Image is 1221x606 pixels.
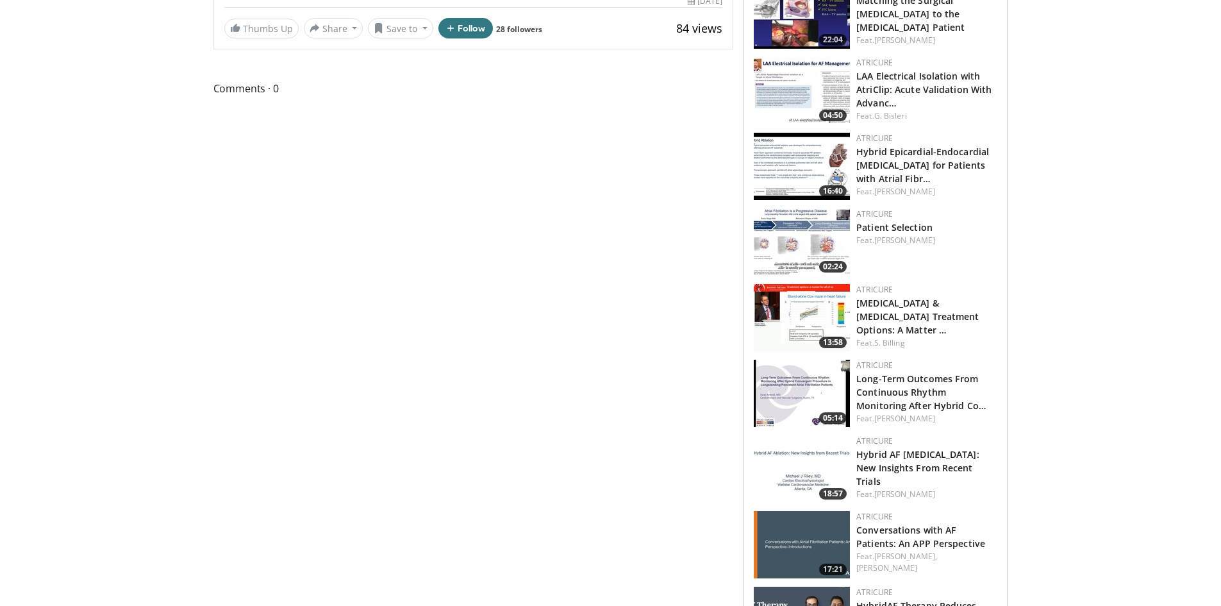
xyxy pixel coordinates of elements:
a: Thumbs Up [224,19,299,38]
a: [PERSON_NAME] [856,562,917,573]
div: Feat. [856,489,997,500]
span: 16:40 [819,185,847,197]
button: Share [304,18,363,38]
a: [PERSON_NAME] [874,489,935,500]
a: 02:24 [754,208,850,276]
span: 13:58 [819,337,847,348]
a: AtriCure [856,435,893,446]
div: Feat. [856,110,997,122]
a: [PERSON_NAME] [874,35,935,46]
span: 22:04 [819,34,847,46]
a: 13:58 [754,284,850,351]
a: [PERSON_NAME] [874,186,935,197]
a: AtriCure [856,360,893,371]
a: [MEDICAL_DATA] & [MEDICAL_DATA] Treatment Options: A Matter … [856,297,979,336]
a: S. Billing [874,337,905,348]
span: 17:21 [819,564,847,575]
a: Conversations with AF Patients: An APP Perspective [856,524,985,550]
span: 02:24 [819,261,847,273]
span: Comments 0 [213,80,734,97]
a: [PERSON_NAME] [874,413,935,424]
div: Feat. [856,413,997,425]
a: 18:57 [754,435,850,503]
div: Feat. [856,337,997,349]
img: f94bd44f-cf66-4a3d-a7c3-ae8e119a8e72.150x105_q85_crop-smart_upscale.jpg [754,57,850,124]
a: AtriCure [856,284,893,295]
img: fa88f2e0-a3ed-497d-bc5b-dd6e99662e0e.150x105_q85_crop-smart_upscale.jpg [754,208,850,276]
a: Patient Selection [856,221,933,233]
a: AtriCure [856,57,893,68]
span: 84 views [676,21,722,36]
span: 05:14 [819,412,847,424]
a: 16:40 [754,133,850,200]
a: LAA Electrical Isolation with AtriClip: Acute Validation With Advanc… [856,70,992,109]
a: G. Bisleri [874,110,907,121]
button: Save to [368,18,433,38]
a: 04:50 [754,57,850,124]
a: [PERSON_NAME] [874,235,935,246]
img: 569cbdbd-0e43-468d-a89e-4c2ec98a2838.150x105_q85_crop-smart_upscale.jpg [754,435,850,503]
a: AtriCure [856,133,893,144]
div: Feat. [856,35,997,46]
span: 18:57 [819,488,847,500]
button: Follow [438,18,494,38]
a: Long-Term Outcomes From Continuous Rhythm Monitoring After Hybrid Co… [856,373,986,412]
div: Feat. [856,235,997,246]
img: 6ceab2e2-8013-474d-93b6-48a1cd3a007e.150x105_q85_crop-smart_upscale.jpg [754,284,850,351]
img: 398d148c-45aa-4b6c-ab4b-f3465552879c.150x105_q85_crop-smart_upscale.jpg [754,360,850,427]
a: AtriCure [856,511,893,522]
a: AtriCure [856,208,893,219]
span: 04:50 [819,110,847,121]
img: afd93cae-9917-4e26-91f7-55c91473a3c4.150x105_q85_crop-smart_upscale.jpg [754,133,850,200]
a: Hybrid AF [MEDICAL_DATA]: New Insights From Recent Trials [856,448,979,487]
div: Feat. [856,551,997,574]
a: [PERSON_NAME], [874,551,937,562]
a: AtriCure [856,587,893,598]
div: Feat. [856,186,997,198]
a: 17:21 [754,511,850,578]
a: Hybrid Epicardial-Endocardial [MEDICAL_DATA] for Patients with Atrial Fibr… [856,146,989,185]
img: 7196565f-b6b9-43d0-9e9e-e84449a3e531.150x105_q85_crop-smart_upscale.jpg [754,511,850,578]
a: 28 followers [496,24,542,35]
a: 05:14 [754,360,850,427]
